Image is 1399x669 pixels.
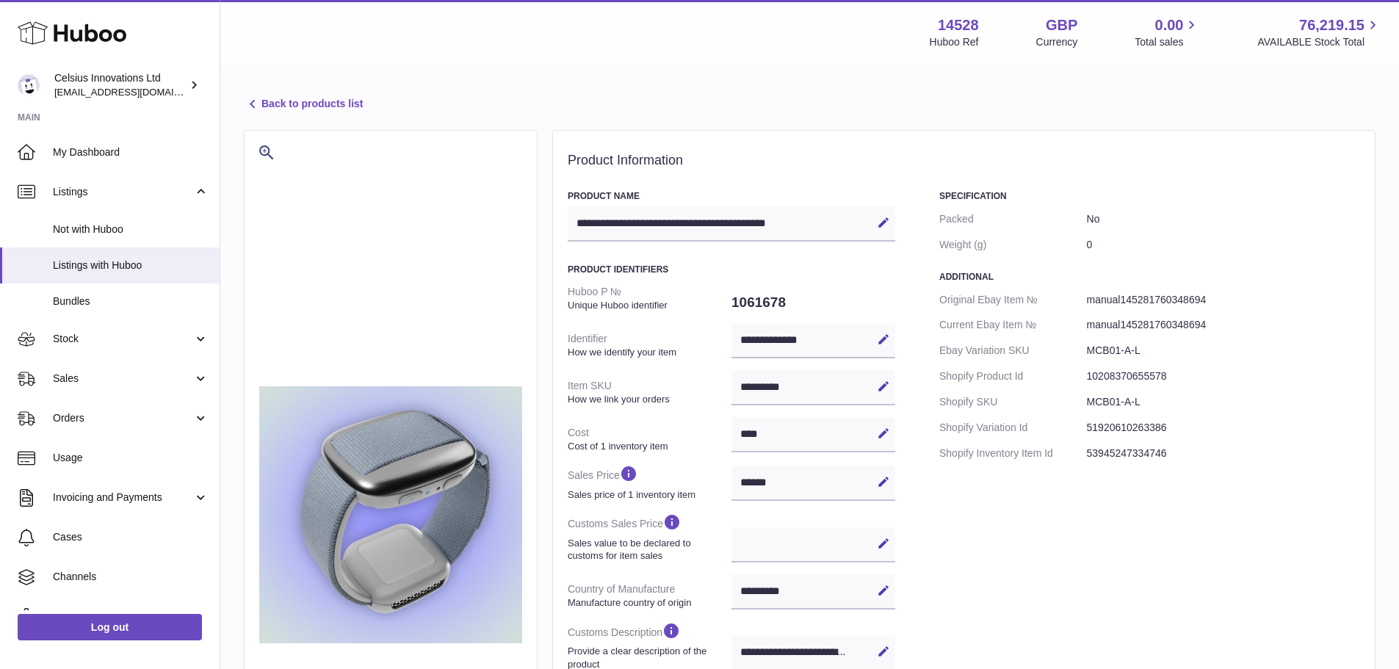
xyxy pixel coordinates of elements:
[53,294,209,308] span: Bundles
[53,185,193,199] span: Listings
[568,373,731,411] dt: Item SKU
[1257,15,1381,49] a: 76,219.15 AVAILABLE Stock Total
[939,338,1087,364] dt: Ebay Variation SKU
[244,95,363,113] a: Back to products list
[939,415,1087,441] dt: Shopify Variation Id
[1135,35,1200,49] span: Total sales
[568,190,895,202] h3: Product Name
[1087,338,1360,364] dd: MCB01-A-L
[939,271,1360,283] h3: Additional
[939,441,1087,466] dt: Shopify Inventory Item Id
[568,299,728,312] strong: Unique Huboo identifier
[53,411,193,425] span: Orders
[53,223,209,236] span: Not with Huboo
[1087,287,1360,313] dd: manual145281760348694
[53,530,209,544] span: Cases
[568,346,728,359] strong: How we identify your item
[939,364,1087,389] dt: Shopify Product Id
[1087,415,1360,441] dd: 51920610263386
[53,610,209,623] span: Settings
[1135,15,1200,49] a: 0.00 Total sales
[53,372,193,386] span: Sales
[938,15,979,35] strong: 14528
[1036,35,1078,49] div: Currency
[53,451,209,465] span: Usage
[18,614,202,640] a: Log out
[930,35,979,49] div: Huboo Ref
[1087,312,1360,338] dd: manual145281760348694
[259,386,522,643] img: 145281760434429.png
[568,440,728,453] strong: Cost of 1 inventory item
[1046,15,1077,35] strong: GBP
[568,279,731,317] dt: Huboo P №
[568,576,731,615] dt: Country of Manufacture
[939,389,1087,415] dt: Shopify SKU
[939,312,1087,338] dt: Current Ebay Item №
[1299,15,1364,35] span: 76,219.15
[568,458,731,507] dt: Sales Price
[939,190,1360,202] h3: Specification
[568,326,731,364] dt: Identifier
[568,153,1360,169] h2: Product Information
[53,491,193,505] span: Invoicing and Payments
[1087,389,1360,415] dd: MCB01-A-L
[568,596,728,610] strong: Manufacture country of origin
[939,232,1087,258] dt: Weight (g)
[53,570,209,584] span: Channels
[53,332,193,346] span: Stock
[54,86,216,98] span: [EMAIL_ADDRESS][DOMAIN_NAME]
[731,287,895,318] dd: 1061678
[939,206,1087,232] dt: Packed
[568,420,731,458] dt: Cost
[1087,364,1360,389] dd: 10208370655578
[568,393,728,406] strong: How we link your orders
[18,74,40,96] img: internalAdmin-14528@internal.huboo.com
[1087,232,1360,258] dd: 0
[568,488,728,502] strong: Sales price of 1 inventory item
[568,507,731,568] dt: Customs Sales Price
[53,258,209,272] span: Listings with Huboo
[1257,35,1381,49] span: AVAILABLE Stock Total
[1155,15,1184,35] span: 0.00
[53,145,209,159] span: My Dashboard
[54,71,187,99] div: Celsius Innovations Ltd
[568,264,895,275] h3: Product Identifiers
[1087,441,1360,466] dd: 53945247334746
[939,287,1087,313] dt: Original Ebay Item №
[1087,206,1360,232] dd: No
[568,537,728,563] strong: Sales value to be declared to customs for item sales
